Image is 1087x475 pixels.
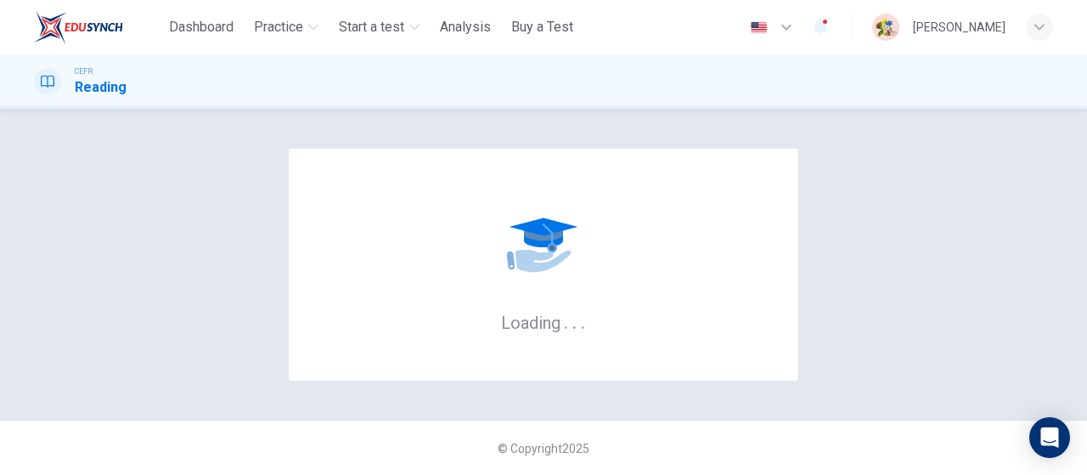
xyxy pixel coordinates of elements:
h1: Reading [75,77,127,98]
span: Buy a Test [511,17,573,37]
span: Start a test [339,17,404,37]
h6: . [580,307,586,335]
a: ELTC logo [34,10,162,44]
div: Open Intercom Messenger [1029,417,1070,458]
img: en [748,21,769,34]
button: Practice [247,12,325,42]
img: ELTC logo [34,10,123,44]
h6: Loading [501,311,586,333]
button: Start a test [332,12,426,42]
h6: . [572,307,577,335]
img: Profile picture [872,14,899,41]
span: CEFR [75,65,93,77]
h6: . [563,307,569,335]
span: Analysis [440,17,491,37]
span: Dashboard [169,17,234,37]
button: Buy a Test [504,12,580,42]
button: Dashboard [162,12,240,42]
button: Analysis [433,12,498,42]
span: Practice [254,17,303,37]
div: [PERSON_NAME] [913,17,1005,37]
span: © Copyright 2025 [498,442,589,455]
